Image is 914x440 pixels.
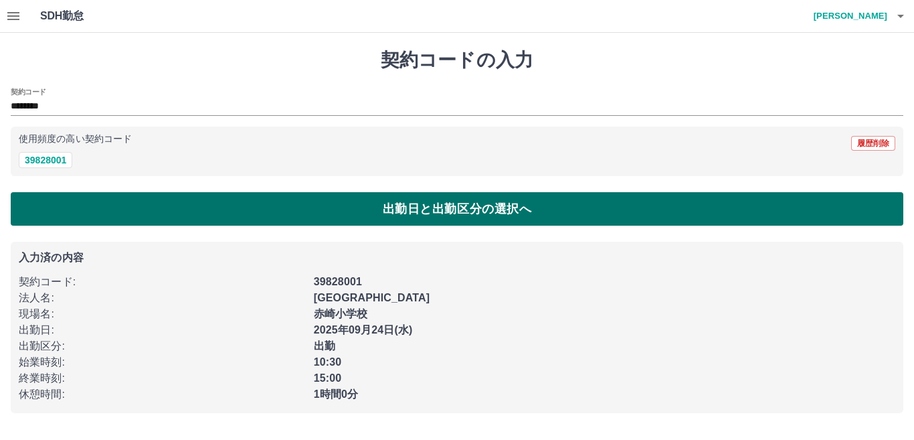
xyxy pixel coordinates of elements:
b: 出勤 [314,340,335,352]
p: 現場名 : [19,306,306,322]
p: 契約コード : [19,274,306,290]
p: 始業時刻 : [19,354,306,370]
p: 出勤日 : [19,322,306,338]
h1: 契約コードの入力 [11,49,903,72]
p: 法人名 : [19,290,306,306]
p: 休憩時間 : [19,386,306,402]
b: 15:00 [314,372,342,384]
p: 終業時刻 : [19,370,306,386]
p: 入力済の内容 [19,252,895,263]
p: 出勤区分 : [19,338,306,354]
b: 1時間0分 [314,388,359,400]
b: 39828001 [314,276,362,287]
p: 使用頻度の高い契約コード [19,135,132,144]
b: 赤崎小学校 [314,308,368,319]
b: [GEOGRAPHIC_DATA] [314,292,430,303]
button: 出勤日と出勤区分の選択へ [11,192,903,226]
button: 履歴削除 [851,136,895,151]
h2: 契約コード [11,86,46,97]
b: 2025年09月24日(水) [314,324,413,336]
b: 10:30 [314,356,342,368]
button: 39828001 [19,152,72,168]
